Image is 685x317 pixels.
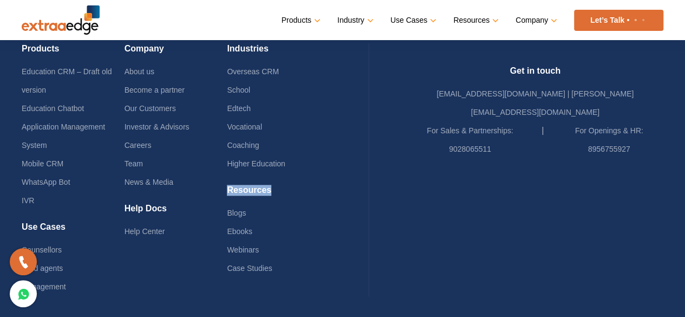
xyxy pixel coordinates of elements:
[453,12,497,28] a: Resources
[125,178,173,186] a: News & Media
[125,104,176,113] a: Our Customers
[22,43,125,62] h4: Products
[125,43,227,62] h4: Company
[125,227,165,236] a: Help Center
[227,86,250,94] a: School
[407,66,664,85] h4: Get in touch
[227,141,259,150] a: Coaching
[449,145,491,153] a: 9028065511
[227,245,259,254] a: Webinars
[125,86,185,94] a: Become a partner
[22,282,66,291] a: Management
[516,12,555,28] a: Company
[125,67,154,76] a: About us
[227,43,330,62] h4: Industries
[22,122,105,150] a: Application Management System
[427,121,513,140] label: For Sales & Partnerships:
[22,264,63,273] a: Field agents
[125,141,152,150] a: Careers
[22,245,62,254] a: Counsellors
[227,209,246,217] a: Blogs
[436,89,634,117] a: [EMAIL_ADDRESS][DOMAIN_NAME] | [PERSON_NAME][EMAIL_ADDRESS][DOMAIN_NAME]
[227,264,272,273] a: Case Studies
[22,104,84,113] a: Education Chatbot
[227,104,251,113] a: Edtech
[390,12,434,28] a: Use Cases
[227,227,252,236] a: Ebooks
[22,222,125,241] h4: Use Cases
[574,10,663,31] a: Let’s Talk
[22,178,70,186] a: WhatsApp Bot
[227,159,285,168] a: Higher Education
[22,196,34,205] a: IVR
[227,67,279,76] a: Overseas CRM
[22,159,63,168] a: Mobile CRM
[125,122,190,131] a: Investor & Advisors
[125,159,143,168] a: Team
[227,185,330,204] h4: Resources
[282,12,318,28] a: Products
[575,121,643,140] label: For Openings & HR:
[588,145,630,153] a: 8956755927
[125,203,227,222] h4: Help Docs
[227,122,262,131] a: Vocational
[22,67,112,94] a: Education CRM – Draft old version
[337,12,371,28] a: Industry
